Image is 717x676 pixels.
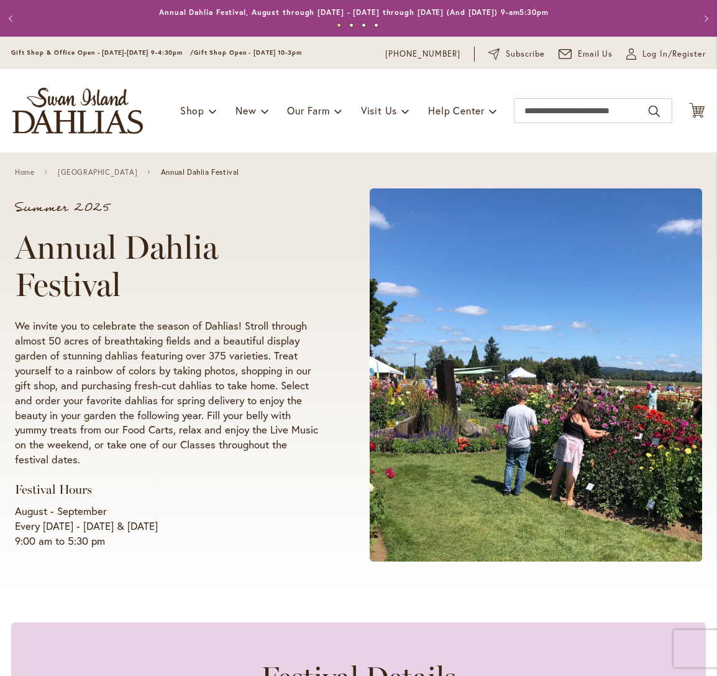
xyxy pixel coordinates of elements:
span: Gift Shop & Office Open - [DATE]-[DATE] 9-4:30pm / [11,49,194,57]
a: store logo [12,88,143,134]
span: Help Center [428,104,485,117]
a: Log In/Register [626,48,706,60]
a: Subscribe [488,48,545,60]
p: Summer 2025 [15,201,322,214]
button: 1 of 4 [337,23,341,27]
button: 3 of 4 [362,23,366,27]
h1: Annual Dahlia Festival [15,229,322,303]
span: Shop [180,104,204,117]
button: 4 of 4 [374,23,378,27]
span: Email Us [578,48,613,60]
span: Visit Us [361,104,397,117]
span: Subscribe [506,48,545,60]
h3: Festival Hours [15,482,322,498]
p: We invite you to celebrate the season of Dahlias! Stroll through almost 50 acres of breathtaking ... [15,318,322,468]
span: Our Farm [287,104,329,117]
button: Next [692,6,717,31]
span: New [235,104,256,117]
span: Log In/Register [642,48,706,60]
a: Home [15,168,34,177]
a: [GEOGRAPHIC_DATA] [58,168,137,177]
a: Email Us [559,48,613,60]
a: Annual Dahlia Festival, August through [DATE] - [DATE] through [DATE] (And [DATE]) 9-am5:30pm [159,7,549,17]
p: August - September Every [DATE] - [DATE] & [DATE] 9:00 am to 5:30 pm [15,504,322,549]
span: Gift Shop Open - [DATE] 10-3pm [194,49,302,57]
span: Annual Dahlia Festival [161,168,239,177]
a: [PHONE_NUMBER] [385,48,460,60]
button: 2 of 4 [349,23,354,27]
